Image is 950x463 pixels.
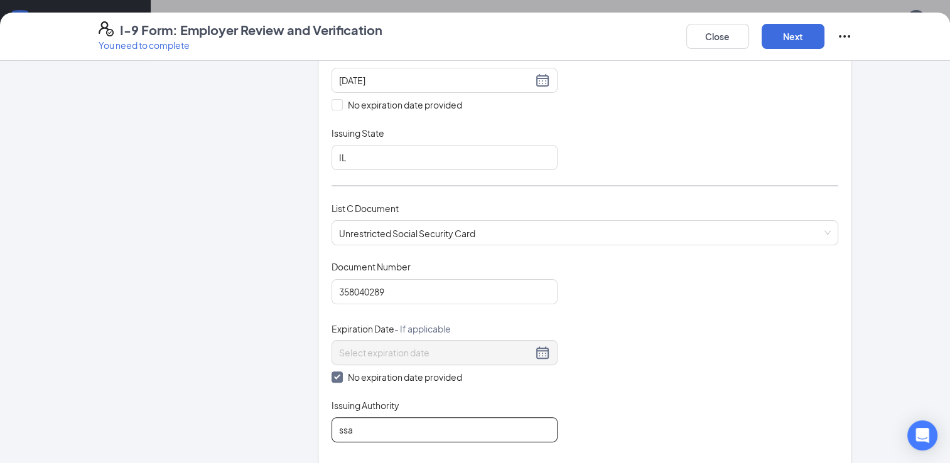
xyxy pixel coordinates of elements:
span: List C Document [332,203,399,214]
span: Issuing State [332,127,384,139]
span: - If applicable [394,323,451,334]
span: Unrestricted Social Security Card [339,221,831,245]
button: Next [762,24,824,49]
span: Issuing Authority [332,399,399,412]
div: Open Intercom Messenger [907,420,937,450]
span: No expiration date provided [343,98,467,112]
span: No expiration date provided [343,370,467,384]
input: Select expiration date [339,346,532,359]
input: 03/23/2027 [339,73,532,87]
button: Close [686,24,749,49]
svg: FormI9EVerifyIcon [99,21,114,36]
p: You need to complete [99,39,382,51]
svg: Ellipses [837,29,852,44]
h4: I-9 Form: Employer Review and Verification [120,21,382,39]
span: Document Number [332,260,411,273]
span: Expiration Date [332,322,451,335]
